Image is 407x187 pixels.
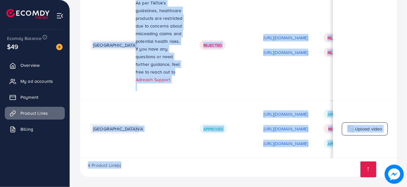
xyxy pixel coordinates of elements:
[263,125,308,133] p: [URL][DOMAIN_NAME]
[20,110,48,116] span: Product Links
[5,75,65,88] a: My ad accounts
[56,12,64,19] img: menu
[7,35,41,42] span: Ecomdy Balance
[88,162,121,168] span: 4 Product Link(s)
[5,107,65,120] a: Product Links
[328,112,347,117] span: Approved
[20,94,38,100] span: Payment
[136,126,143,132] span: N/A
[263,140,308,147] p: [URL][DOMAIN_NAME]
[203,43,222,48] span: Rejected
[328,141,347,146] span: Approved
[136,76,170,83] a: Adreach Support
[5,59,65,72] a: Overview
[328,35,346,41] span: Rejected
[56,44,63,50] img: image
[90,40,139,50] li: [GEOGRAPHIC_DATA]
[385,165,404,184] img: image
[20,62,40,68] span: Overview
[328,50,346,55] span: Rejected
[263,34,308,42] p: [URL][DOMAIN_NAME]
[7,42,18,51] span: $49
[355,125,382,133] p: Upload video
[263,49,308,56] p: [URL][DOMAIN_NAME]
[5,91,65,104] a: Payment
[20,78,53,84] span: My ad accounts
[136,46,180,75] span: If you have any questions or need further guidance, feel free to reach out to
[328,126,347,132] span: Rejected
[263,110,308,118] p: [URL][DOMAIN_NAME]
[90,124,139,134] li: [GEOGRAPHIC_DATA]
[203,126,223,132] span: Approved
[347,125,355,133] img: logo
[6,9,49,19] img: logo
[20,126,33,132] span: Billing
[5,123,65,136] a: Billing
